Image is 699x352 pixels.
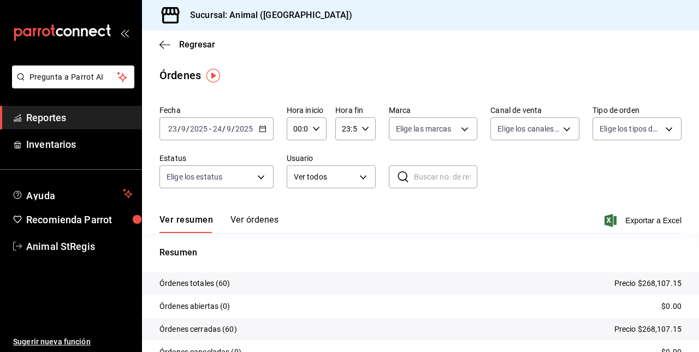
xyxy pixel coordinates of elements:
[12,65,134,88] button: Pregunta a Parrot AI
[26,214,112,225] font: Recomienda Parrot
[189,124,208,133] input: ----
[120,28,129,37] button: open_drawer_menu
[26,112,66,123] font: Reportes
[13,337,91,346] font: Sugerir nueva función
[661,301,682,312] p: $0.00
[287,106,327,114] label: Hora inicio
[8,79,134,91] a: Pregunta a Parrot AI
[226,124,232,133] input: --
[29,71,117,83] span: Pregunta a Parrot AI
[235,124,253,133] input: ----
[159,154,274,162] label: Estatus
[26,139,76,150] font: Inventarios
[181,9,352,22] h3: Sucursal: Animal ([GEOGRAPHIC_DATA])
[614,278,682,289] p: Precio $268,107.15
[159,214,279,233] div: Pestañas de navegación
[179,39,215,50] span: Regresar
[159,106,274,114] label: Fecha
[614,324,682,335] p: Precio $268,107.15
[159,324,237,335] p: Órdenes cerradas (60)
[287,154,376,162] label: Usuario
[222,124,226,133] span: /
[490,106,579,114] label: Canal de venta
[232,124,235,133] span: /
[335,106,375,114] label: Hora fin
[389,106,478,114] label: Marca
[26,187,119,200] span: Ayuda
[168,124,177,133] input: --
[625,216,682,225] font: Exportar a Excel
[177,124,181,133] span: /
[181,124,186,133] input: --
[167,171,222,182] span: Elige los estatus
[212,124,222,133] input: --
[414,166,478,188] input: Buscar no. de referencia
[396,123,452,134] span: Elige las marcas
[159,246,682,259] p: Resumen
[159,278,230,289] p: Órdenes totales (60)
[294,171,356,183] span: Ver todos
[159,39,215,50] button: Regresar
[186,124,189,133] span: /
[209,124,211,133] span: -
[600,123,661,134] span: Elige los tipos de orden
[159,67,201,83] div: Órdenes
[593,106,682,114] label: Tipo de orden
[26,241,95,252] font: Animal StRegis
[607,214,682,227] button: Exportar a Excel
[159,301,230,312] p: Órdenes abiertas (0)
[497,123,559,134] span: Elige los canales de venta
[230,214,279,233] button: Ver órdenes
[159,214,213,225] font: Ver resumen
[206,69,220,82] img: Marcador de información sobre herramientas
